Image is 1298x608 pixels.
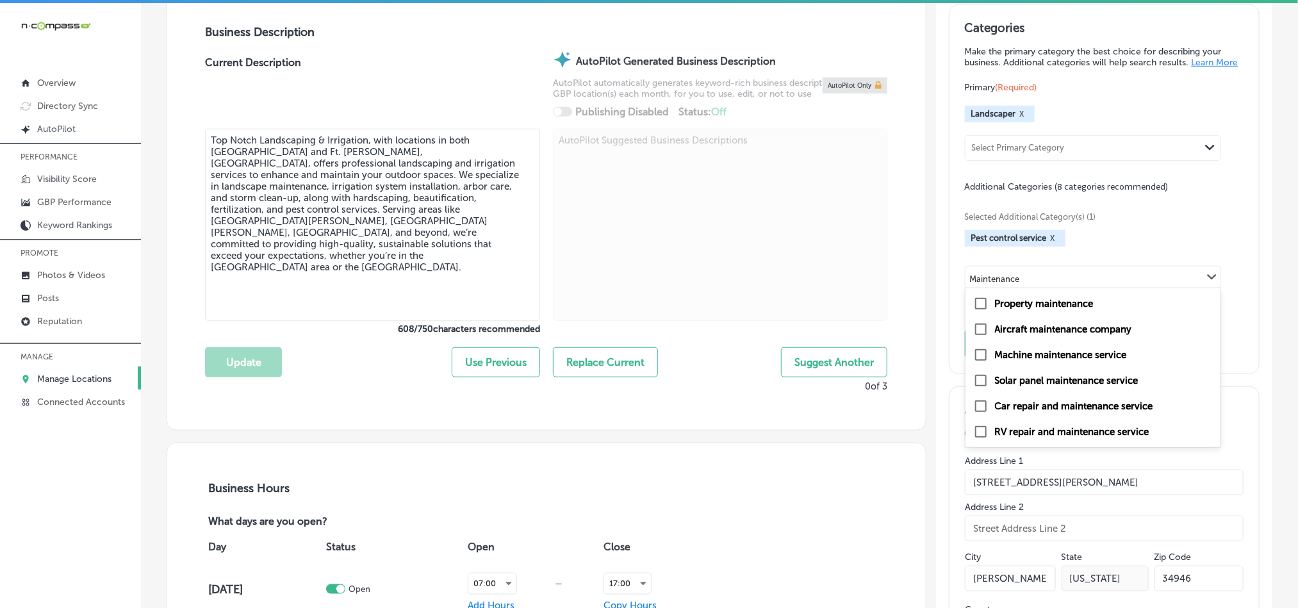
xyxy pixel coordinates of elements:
th: Close [600,529,717,565]
label: State [1062,552,1083,563]
th: Open [464,529,601,565]
p: Photos & Videos [37,270,105,281]
th: Day [205,529,323,565]
label: Car repair and maintenance service [995,400,1153,412]
h3: Business Hours [205,481,887,495]
p: Open [349,584,370,594]
input: City [965,566,1056,591]
button: X [1016,109,1028,119]
h4: [DATE] [208,582,323,596]
h3: Business Description [205,25,887,39]
label: Property maintenance [995,298,1094,309]
p: What days are you open? [205,516,419,529]
button: X [1047,233,1059,243]
strong: AutoPilot Generated Business Description [576,55,776,67]
p: Keyword Rankings [37,220,112,231]
p: Reputation [37,316,82,327]
label: Machine maintenance service [995,349,1127,361]
label: Address Line 2 [965,502,1244,513]
div: Select Primary Category [972,143,1065,152]
img: 660ab0bf-5cc7-4cb8-ba1c-48b5ae0f18e60NCTV_CLogo_TV_Black_-500x88.png [21,20,91,32]
th: Status [323,529,464,565]
p: 0 of 3 [865,381,887,392]
div: 17:00 [604,573,651,594]
label: Aircraft maintenance company [995,324,1132,335]
input: Zip Code [1154,566,1244,591]
label: RV repair and maintenance service [995,426,1149,438]
p: Posts [37,293,59,304]
span: Primary [965,82,1037,93]
p: Directory Sync [37,101,98,111]
input: NY [1062,566,1149,591]
p: Connected Accounts [37,397,125,407]
p: GBP Performance [37,197,111,208]
span: (Required) [996,82,1037,93]
h3: Categories [965,21,1244,40]
label: Zip Code [1154,552,1192,563]
label: Address Line 1 [965,456,1244,466]
p: AutoPilot [37,124,76,135]
div: 07:00 [468,573,516,594]
textarea: Top Notch Landscaping & Irrigation, with locations in both [GEOGRAPHIC_DATA] and Ft. [PERSON_NAME... [205,129,540,321]
span: Pest control service [971,233,1047,243]
label: Solar panel maintenance service [995,375,1138,386]
a: Learn More [1192,57,1238,68]
button: Update [965,329,1067,358]
div: — [517,579,601,588]
button: Replace Current [553,347,658,377]
span: Selected Additional Category(s) (1) [965,212,1234,222]
img: autopilot-icon [553,50,572,69]
input: Street Address Line 2 [965,516,1244,541]
button: Use Previous [452,347,540,377]
span: Additional Categories [965,181,1169,192]
span: (8 categories recommended) [1055,181,1169,193]
p: Make the primary category the best choice for describing your business. Additional categories wil... [965,46,1244,68]
label: Current Description [205,56,301,129]
label: 608 / 750 characters recommended [205,324,540,334]
button: Update [205,347,282,377]
p: Overview [37,78,76,88]
button: Suggest Another [781,347,887,377]
p: Visibility Score [37,174,97,185]
span: Landscaper [971,109,1016,119]
input: Street Address Line 1 [965,470,1244,495]
label: City [965,552,981,563]
p: Manage Locations [37,374,111,384]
